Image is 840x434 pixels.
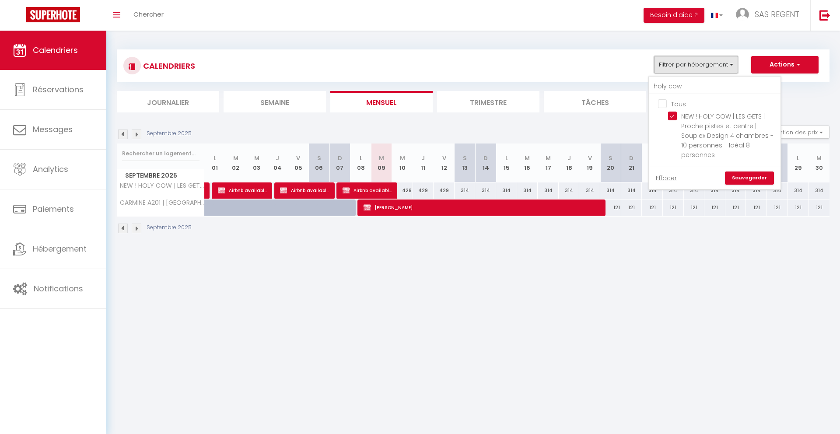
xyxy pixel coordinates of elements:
[546,154,551,162] abbr: M
[400,154,405,162] abbr: M
[496,182,517,199] div: 314
[246,143,267,182] th: 03
[579,143,600,182] th: 19
[276,154,279,162] abbr: J
[621,199,642,216] div: 121
[496,143,517,182] th: 15
[736,8,749,21] img: ...
[309,143,330,182] th: 06
[642,182,663,199] div: 314
[621,143,642,182] th: 21
[621,182,642,199] div: 314
[218,182,267,199] span: Airbnb available)
[33,84,84,95] span: Réservations
[579,182,600,199] div: 314
[117,91,219,112] li: Journalier
[463,154,467,162] abbr: S
[684,182,705,199] div: 314
[421,154,425,162] abbr: J
[654,56,738,73] button: Filtrer par hébergement
[225,143,246,182] th: 02
[767,182,788,199] div: 314
[437,91,539,112] li: Trimestre
[648,76,781,190] div: Filtrer par hébergement
[213,154,216,162] abbr: L
[117,169,204,182] span: Septembre 2025
[434,143,455,182] th: 12
[538,182,559,199] div: 314
[642,143,663,182] th: 22
[442,154,446,162] abbr: V
[808,199,829,216] div: 121
[26,7,80,22] img: Super Booking
[455,143,476,182] th: 13
[122,146,199,161] input: Rechercher un logement...
[233,154,238,162] abbr: M
[725,171,774,185] a: Sauvegarder
[808,182,829,199] div: 314
[413,143,434,182] th: 11
[567,154,571,162] abbr: J
[808,143,829,182] th: 30
[33,124,73,135] span: Messages
[434,182,455,199] div: 429
[788,143,809,182] th: 29
[629,154,633,162] abbr: D
[600,143,621,182] th: 20
[704,199,725,216] div: 121
[205,143,226,182] th: 01
[725,199,746,216] div: 121
[764,126,829,139] button: Gestion des prix
[663,199,684,216] div: 121
[330,91,433,112] li: Mensuel
[517,182,538,199] div: 314
[224,91,326,112] li: Semaine
[33,243,87,254] span: Hébergement
[119,199,206,206] span: CARMINE A201 | [GEOGRAPHIC_DATA] | A proximité des pistes et du cœur de station | Appt neuf 2 cha...
[544,91,646,112] li: Tâches
[649,79,780,94] input: Rechercher un logement...
[475,182,496,199] div: 314
[767,199,788,216] div: 121
[267,143,288,182] th: 04
[525,154,530,162] abbr: M
[147,129,192,138] p: Septembre 2025
[746,182,767,199] div: 314
[517,143,538,182] th: 16
[413,182,434,199] div: 429
[147,224,192,232] p: Septembre 2025
[7,3,33,30] button: Ouvrir le widget de chat LiveChat
[350,143,371,182] th: 08
[119,182,206,189] span: NEW ! HOLY COW | LES GETS | Proche pistes et centre | Souplex Design 4 chambres - 10 personnes - ...
[296,154,300,162] abbr: V
[34,283,83,294] span: Notifications
[559,143,580,182] th: 18
[483,154,488,162] abbr: D
[788,182,809,199] div: 314
[642,199,663,216] div: 121
[746,199,767,216] div: 121
[329,143,350,182] th: 07
[704,182,725,199] div: 314
[600,199,621,216] div: 121
[656,173,677,183] a: Effacer
[609,154,612,162] abbr: S
[505,154,508,162] abbr: L
[600,182,621,199] div: 314
[725,182,746,199] div: 314
[819,10,830,21] img: logout
[681,112,773,159] span: NEW ! HOLY COW | LES GETS | Proche pistes et centre | Souplex Design 4 chambres - 10 personnes - ...
[538,143,559,182] th: 17
[33,164,68,175] span: Analytics
[644,8,704,23] button: Besoin d'aide ?
[317,154,321,162] abbr: S
[663,182,684,199] div: 314
[280,182,329,199] span: Airbnb available)
[371,143,392,182] th: 09
[364,199,602,216] span: [PERSON_NAME]
[816,154,822,162] abbr: M
[788,199,809,216] div: 121
[141,56,195,76] h3: CALENDRIERS
[379,154,384,162] abbr: M
[392,143,413,182] th: 10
